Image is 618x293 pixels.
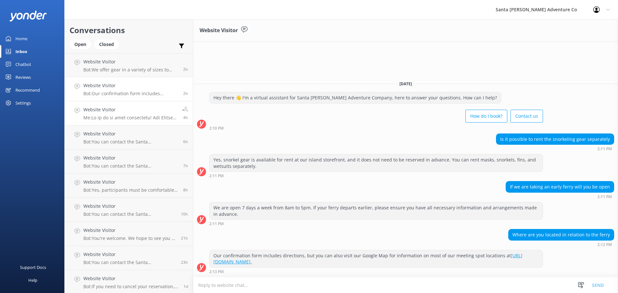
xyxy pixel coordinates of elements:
[83,154,178,161] h4: Website Visitor
[465,110,507,123] button: How do I book?
[83,260,176,265] p: Bot: You can contact the Santa [PERSON_NAME] Adventure Co. team at [PHONE_NUMBER], or by emailing...
[209,174,224,178] strong: 2:11 PM
[508,242,614,247] div: 02:12pm 12-Aug-2025 (UTC -07:00) America/Tijuana
[70,40,91,49] div: Open
[210,154,543,171] div: Yes, snorkel gear is available for rent at our island storefront, and it does not need to be rese...
[83,187,178,193] p: Bot: Yes, participants must be comfortable swimming in the ocean for kayaking tours. They should ...
[209,126,543,130] div: 02:10pm 12-Aug-2025 (UTC -07:00) America/Tijuana
[183,115,188,120] span: 12:13pm 12-Aug-2025 (UTC -07:00) America/Tijuana
[183,163,188,169] span: 09:57am 12-Aug-2025 (UTC -07:00) America/Tijuana
[210,202,543,219] div: We are open 7 days a week from 8am to 5pm. If your ferry departs earlier, please ensure you have ...
[509,229,614,240] div: Where are you located in relation to the ferry
[83,211,176,217] p: Bot: You can contact the Santa [PERSON_NAME] Adventure Co. team at [PHONE_NUMBER], or by emailing...
[65,125,193,150] a: Website VisitorBot:You can contact the Santa [PERSON_NAME] Adventure Co. team at [PHONE_NUMBER], ...
[209,126,224,130] strong: 2:10 PM
[83,115,177,121] p: Me: Lo ip do si amet consectetu! Adi Elitsed Doeiu Tempo Inci utla et $951 dol magnaa. En admi ve...
[65,101,193,125] a: Website VisitorMe:Lo ip do si amet consectetu! Adi Elitsed Doeiu Tempo Inci utla et $951 dol magn...
[210,250,543,267] div: Our confirmation form includes directions, but you can also visit our Google Map for information ...
[83,284,179,289] p: Bot: If you need to cancel your reservation, please contact the Santa [PERSON_NAME] Adventure Co....
[183,91,188,96] span: 02:12pm 12-Aug-2025 (UTC -07:00) America/Tijuana
[181,235,188,241] span: 07:15pm 11-Aug-2025 (UTC -07:00) America/Tijuana
[15,96,31,109] div: Settings
[83,227,176,234] h4: Website Visitor
[496,146,614,151] div: 02:11pm 12-Aug-2025 (UTC -07:00) America/Tijuana
[94,41,122,48] a: Closed
[65,198,193,222] a: Website VisitorBot:You can contact the Santa [PERSON_NAME] Adventure Co. team at [PHONE_NUMBER], ...
[183,67,188,72] span: 02:35pm 12-Aug-2025 (UTC -07:00) America/Tijuana
[83,82,178,89] h4: Website Visitor
[83,58,178,65] h4: Website Visitor
[65,77,193,101] a: Website VisitorBot:Our confirmation form includes directions, but you can also visit our Google M...
[94,40,119,49] div: Closed
[597,147,612,151] strong: 2:11 PM
[209,222,224,226] strong: 2:11 PM
[28,274,37,287] div: Help
[183,187,188,193] span: 08:45am 12-Aug-2025 (UTC -07:00) America/Tijuana
[597,243,612,247] strong: 2:12 PM
[15,71,31,84] div: Reviews
[65,246,193,270] a: Website VisitorBot:You can contact the Santa [PERSON_NAME] Adventure Co. team at [PHONE_NUMBER], ...
[70,24,188,36] h2: Conversations
[200,26,238,35] h3: Website Visitor
[65,53,193,77] a: Website VisitorBot:We offer gear in a variety of sizes to ensure that our guests are comfortable ...
[83,275,179,282] h4: Website Visitor
[83,130,178,137] h4: Website Visitor
[70,41,94,48] a: Open
[83,179,178,186] h4: Website Visitor
[506,181,614,192] div: If we are taking an early ferry will you be open
[597,195,612,199] strong: 2:11 PM
[209,173,543,178] div: 02:11pm 12-Aug-2025 (UTC -07:00) America/Tijuana
[209,269,543,274] div: 02:13pm 12-Aug-2025 (UTC -07:00) America/Tijuana
[183,284,188,289] span: 04:34pm 11-Aug-2025 (UTC -07:00) America/Tijuana
[496,134,614,145] div: Is it possible to rent the snorkeling gear separately
[65,150,193,174] a: Website VisitorBot:You can contact the Santa [PERSON_NAME] Adventure Co. team at [PHONE_NUMBER], ...
[10,11,47,21] img: yonder-white-logo.png
[510,110,543,123] button: Contact us
[83,91,178,96] p: Bot: Our confirmation form includes directions, but you can also visit our Google Map for informa...
[83,235,176,241] p: Bot: You're welcome. We hope to see you at [GEOGRAPHIC_DATA][PERSON_NAME] Adventure Co. soon!
[15,84,40,96] div: Recommend
[210,92,501,103] div: Hey there 👋 I'm a virtual assistant for Santa [PERSON_NAME] Adventure Company, here to answer you...
[15,32,27,45] div: Home
[183,139,188,144] span: 10:50am 12-Aug-2025 (UTC -07:00) America/Tijuana
[83,163,178,169] p: Bot: You can contact the Santa [PERSON_NAME] Adventure Co. team at [PHONE_NUMBER], or by emailing...
[181,260,188,265] span: 05:45pm 11-Aug-2025 (UTC -07:00) America/Tijuana
[83,67,178,73] p: Bot: We offer gear in a variety of sizes to ensure that our guests are comfortable and safe on ou...
[209,221,543,226] div: 02:11pm 12-Aug-2025 (UTC -07:00) America/Tijuana
[83,203,176,210] h4: Website Visitor
[83,251,176,258] h4: Website Visitor
[396,81,416,87] span: [DATE]
[181,211,188,217] span: 06:12am 12-Aug-2025 (UTC -07:00) America/Tijuana
[209,270,224,274] strong: 2:13 PM
[83,106,177,113] h4: Website Visitor
[15,58,31,71] div: Chatbot
[83,139,178,145] p: Bot: You can contact the Santa [PERSON_NAME] Adventure Co. team at [PHONE_NUMBER], or by emailing...
[20,261,46,274] div: Support Docs
[65,174,193,198] a: Website VisitorBot:Yes, participants must be comfortable swimming in the ocean for kayaking tours...
[15,45,27,58] div: Inbox
[506,194,614,199] div: 02:11pm 12-Aug-2025 (UTC -07:00) America/Tijuana
[65,222,193,246] a: Website VisitorBot:You're welcome. We hope to see you at [GEOGRAPHIC_DATA][PERSON_NAME] Adventure...
[213,252,522,265] a: [URL][DOMAIN_NAME].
